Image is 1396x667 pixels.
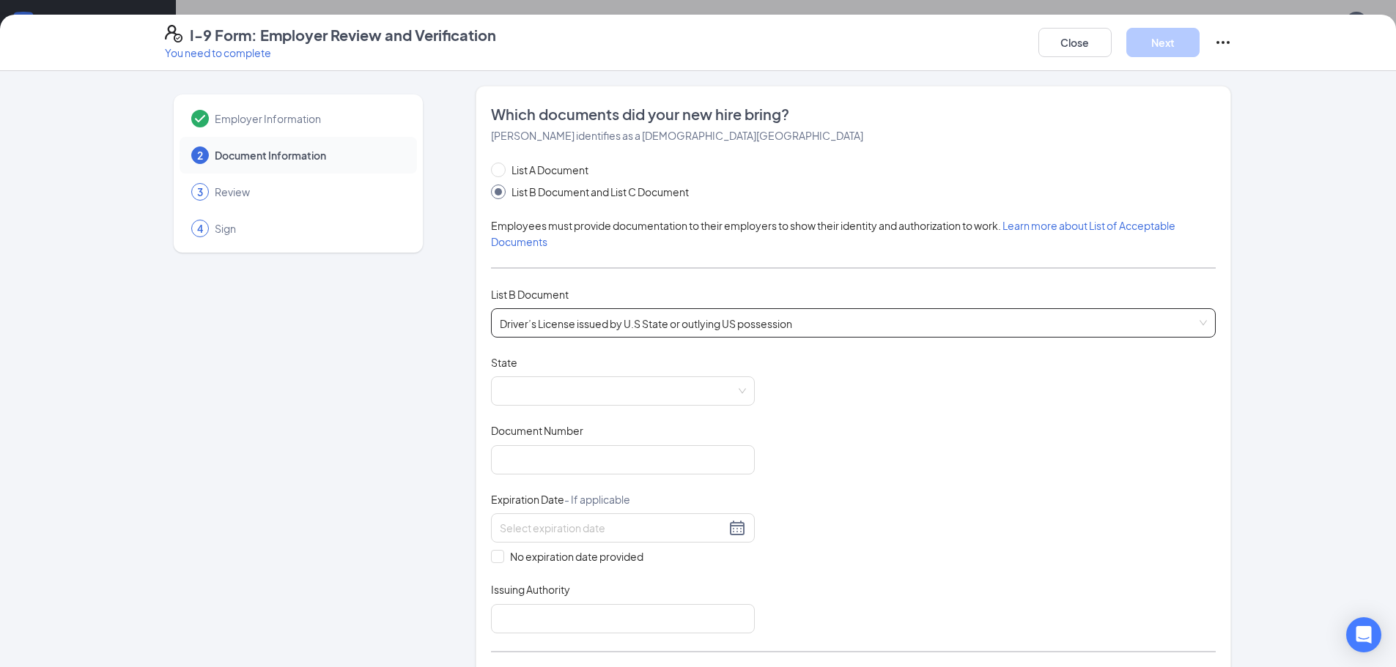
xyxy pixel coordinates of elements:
[197,221,203,236] span: 4
[491,104,1216,124] span: Which documents did your new hire bring?
[197,185,203,199] span: 3
[215,185,402,199] span: Review
[491,355,517,370] span: State
[506,162,594,178] span: List A Document
[215,148,402,163] span: Document Information
[1214,34,1232,51] svg: Ellipses
[500,309,1207,337] span: Driver’s License issued by U.S State or outlying US possession
[491,582,570,597] span: Issuing Authority
[491,219,1175,248] span: Employees must provide documentation to their employers to show their identity and authorization ...
[165,45,496,60] p: You need to complete
[191,110,209,127] svg: Checkmark
[491,492,630,507] span: Expiration Date
[1038,28,1112,57] button: Close
[500,520,725,536] input: Select expiration date
[1346,617,1381,652] div: Open Intercom Messenger
[491,129,863,142] span: [PERSON_NAME] identifies as a [DEMOGRAPHIC_DATA][GEOGRAPHIC_DATA]
[491,423,583,438] span: Document Number
[165,25,182,42] svg: FormI9EVerifyIcon
[506,184,695,200] span: List B Document and List C Document
[215,221,402,236] span: Sign
[491,288,569,301] span: List B Document
[504,548,649,564] span: No expiration date provided
[1126,28,1200,57] button: Next
[564,493,630,506] span: - If applicable
[190,25,496,45] h4: I-9 Form: Employer Review and Verification
[215,111,402,126] span: Employer Information
[197,148,203,163] span: 2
